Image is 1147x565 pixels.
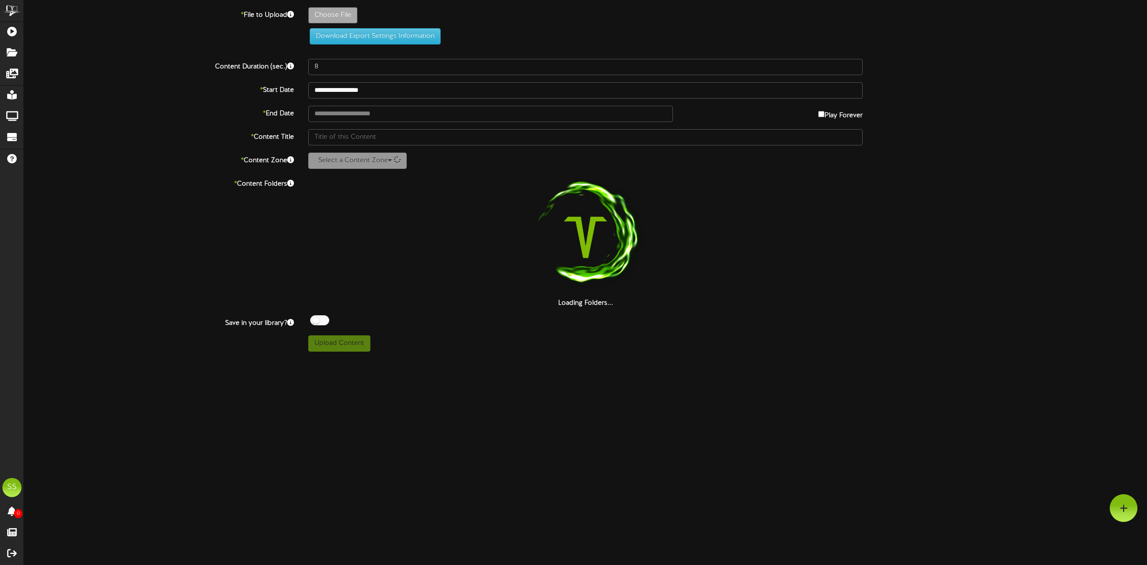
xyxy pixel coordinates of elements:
[17,153,301,166] label: Content Zone
[305,33,441,40] a: Download Export Settings Information
[17,7,301,20] label: File to Upload
[17,129,301,142] label: Content Title
[17,176,301,189] label: Content Folders
[818,111,824,117] input: Play Forever
[14,509,22,518] span: 0
[17,82,301,95] label: Start Date
[558,299,613,307] strong: Loading Folders...
[308,153,407,169] button: Select a Content Zone
[308,129,863,145] input: Title of this Content
[524,176,647,299] img: loading-spinner-1.png
[818,106,863,121] label: Play Forever
[310,28,441,44] button: Download Export Settings Information
[2,478,22,497] div: SS
[17,106,301,119] label: End Date
[17,59,301,72] label: Content Duration (sec.)
[17,315,301,328] label: Save in your library?
[308,335,370,352] button: Upload Content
